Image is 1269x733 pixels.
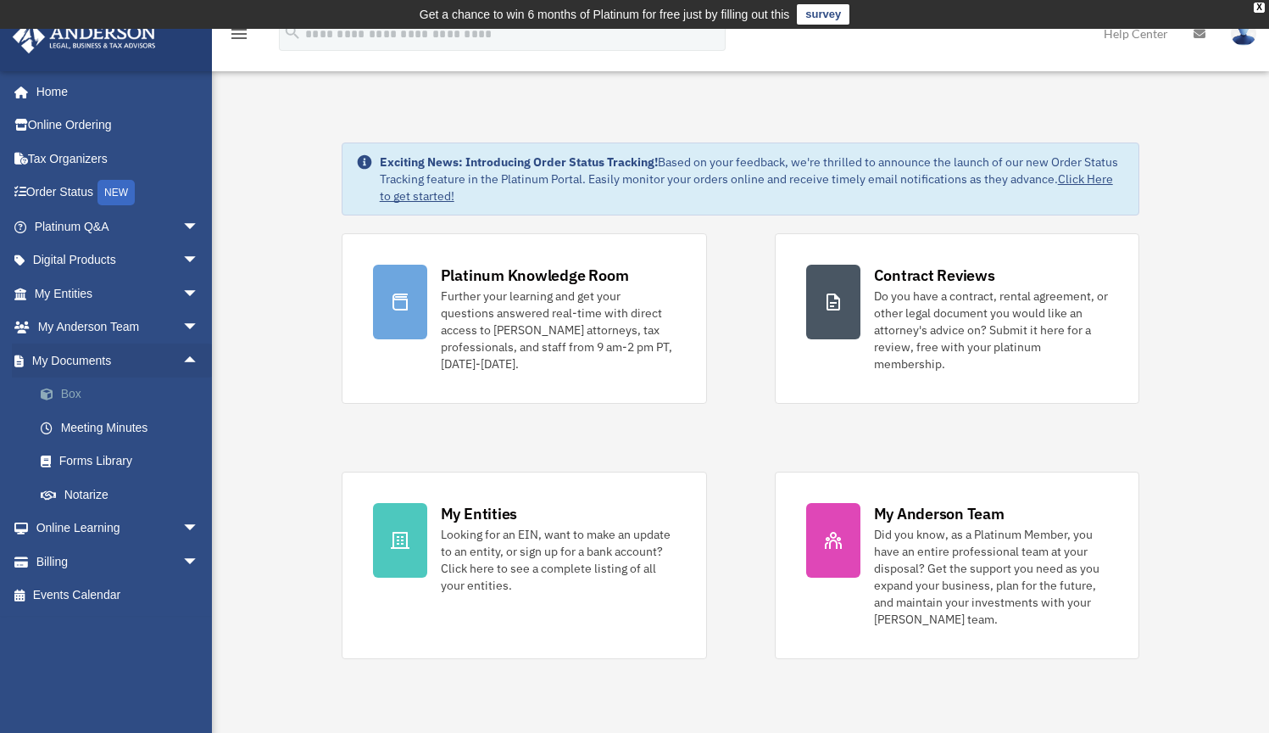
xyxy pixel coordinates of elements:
i: search [283,23,302,42]
a: My Anderson Team Did you know, as a Platinum Member, you have an entire professional team at your... [775,472,1140,659]
a: Events Calendar [12,579,225,613]
a: Online Learningarrow_drop_down [12,512,225,546]
div: Get a chance to win 6 months of Platinum for free just by filling out this [420,4,790,25]
a: Click Here to get started! [380,171,1113,204]
a: menu [229,30,249,44]
span: arrow_drop_down [182,277,216,311]
a: Billingarrow_drop_down [12,545,225,579]
div: My Anderson Team [874,503,1005,524]
a: My Anderson Teamarrow_drop_down [12,311,225,344]
a: survey [797,4,849,25]
div: Do you have a contract, rental agreement, or other legal document you would like an attorney's ad... [874,288,1109,372]
img: Anderson Advisors Platinum Portal [8,20,161,53]
div: My Entities [441,503,517,524]
strong: Exciting News: Introducing Order Status Tracking! [380,154,658,170]
span: arrow_drop_down [182,545,216,579]
a: My Entitiesarrow_drop_down [12,277,225,311]
a: Platinum Q&Aarrow_drop_down [12,210,225,243]
span: arrow_drop_down [182,311,216,345]
a: Box [24,378,225,411]
div: NEW [97,180,135,205]
div: Platinum Knowledge Room [441,265,629,286]
span: arrow_drop_down [182,512,216,546]
div: Looking for an EIN, want to make an update to an entity, or sign up for a bank account? Click her... [441,526,676,594]
a: Contract Reviews Do you have a contract, rental agreement, or other legal document you would like... [775,233,1140,404]
a: My Entities Looking for an EIN, want to make an update to an entity, or sign up for a bank accoun... [342,472,707,659]
a: Order StatusNEW [12,176,225,210]
div: close [1254,3,1265,13]
i: menu [229,24,249,44]
a: Platinum Knowledge Room Further your learning and get your questions answered real-time with dire... [342,233,707,404]
a: Forms Library [24,445,225,478]
img: User Pic [1231,21,1256,46]
a: Notarize [24,478,225,512]
a: Online Ordering [12,109,225,143]
a: Digital Productsarrow_drop_down [12,243,225,277]
div: Further your learning and get your questions answered real-time with direct access to [PERSON_NAM... [441,288,676,372]
div: Based on your feedback, we're thrilled to announce the launch of our new Order Status Tracking fe... [380,154,1126,204]
a: Tax Organizers [12,142,225,176]
div: Contract Reviews [874,265,995,286]
a: My Documentsarrow_drop_up [12,344,225,378]
span: arrow_drop_down [182,243,216,278]
div: Did you know, as a Platinum Member, you have an entire professional team at your disposal? Get th... [874,526,1109,628]
a: Meeting Minutes [24,411,225,445]
a: Home [12,75,216,109]
span: arrow_drop_up [182,344,216,378]
span: arrow_drop_down [182,210,216,244]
